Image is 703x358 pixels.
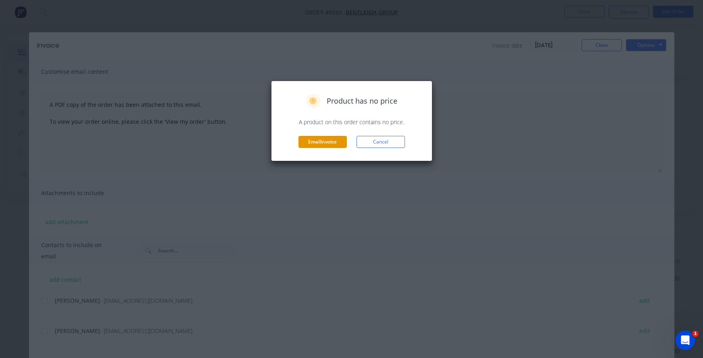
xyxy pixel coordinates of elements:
button: Cancel [357,136,405,148]
span: Product has no price [327,96,397,106]
span: 1 [692,331,699,337]
p: A product on this order contains no price. [280,118,424,126]
button: Emailinvoice [298,136,347,148]
iframe: Intercom live chat [676,331,695,350]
